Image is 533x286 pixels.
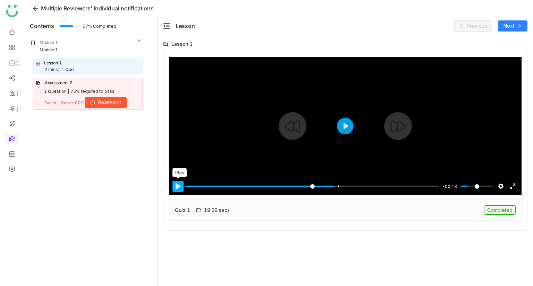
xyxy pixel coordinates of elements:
input: Volume [461,183,492,190]
div: Quiz 1 [175,206,190,214]
div: 75% required to pass [70,88,115,95]
input: Seek [185,183,439,190]
span: menu-fold [163,23,170,29]
button: Play [337,118,354,134]
button: Previous [454,20,492,32]
div: Failed - Score: 60% [44,97,127,108]
img: lesson.svg [36,61,40,66]
div: Completed [484,205,516,215]
div: Current time [440,182,459,190]
div: 2 mins [45,66,59,73]
span: Multiple Reviewers' individual notifications [41,5,154,12]
div: Lesson [176,22,195,30]
div: 1 Question | [44,88,69,95]
div: Lesson 1 [44,60,62,66]
img: lms-folder.svg [163,42,168,46]
button: Next [498,20,527,32]
span: 67% Completed [83,24,91,28]
div: Contents [30,22,54,30]
span: Next [504,22,514,30]
div: 1 Quiz [61,66,75,73]
div: Assessment 2 [45,80,73,86]
span: Reattempt [98,99,121,106]
div: Lesson 1 [171,40,193,47]
button: Play [172,181,184,192]
div: Module 1 [40,39,58,46]
div: 19.09 secs [196,207,230,213]
button: menu-fold [163,23,170,30]
span: | [58,67,59,72]
button: Reattempt [85,97,127,108]
div: Module 1 [40,47,58,53]
div: Module 1Module 1 [26,35,147,58]
img: assessment.svg [36,81,41,86]
img: logo [6,5,18,17]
